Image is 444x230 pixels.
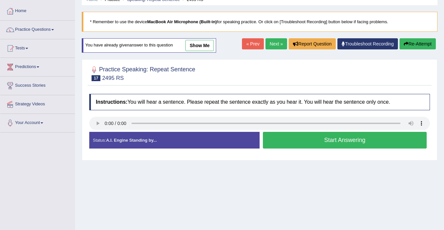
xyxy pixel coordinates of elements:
[89,65,195,81] h2: Practice Speaking: Repeat Sentence
[0,95,75,112] a: Strategy Videos
[102,75,124,81] small: 2495 RS
[106,138,157,143] strong: A.I. Engine Standing by...
[82,12,437,32] blockquote: * Remember to use the device for speaking practice. Or click on [Troubleshoot Recording] button b...
[96,99,128,105] b: Instructions:
[89,94,430,110] h4: You will hear a sentence. Please repeat the sentence exactly as you hear it. You will hear the se...
[337,38,398,49] a: Troubleshoot Recording
[0,39,75,56] a: Tests
[242,38,264,49] a: « Prev
[185,40,214,51] a: show me
[400,38,436,49] button: Re-Attempt
[0,77,75,93] a: Success Stories
[92,75,100,81] span: 17
[0,21,75,37] a: Practice Questions
[0,58,75,74] a: Predictions
[265,38,287,49] a: Next »
[0,114,75,130] a: Your Account
[147,19,217,24] b: MacBook Air Microphone (Built-in)
[89,132,260,149] div: Status:
[289,38,336,49] button: Report Question
[263,132,427,149] button: Start Answering
[82,38,216,53] div: You have already given answer to this question
[0,2,75,18] a: Home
